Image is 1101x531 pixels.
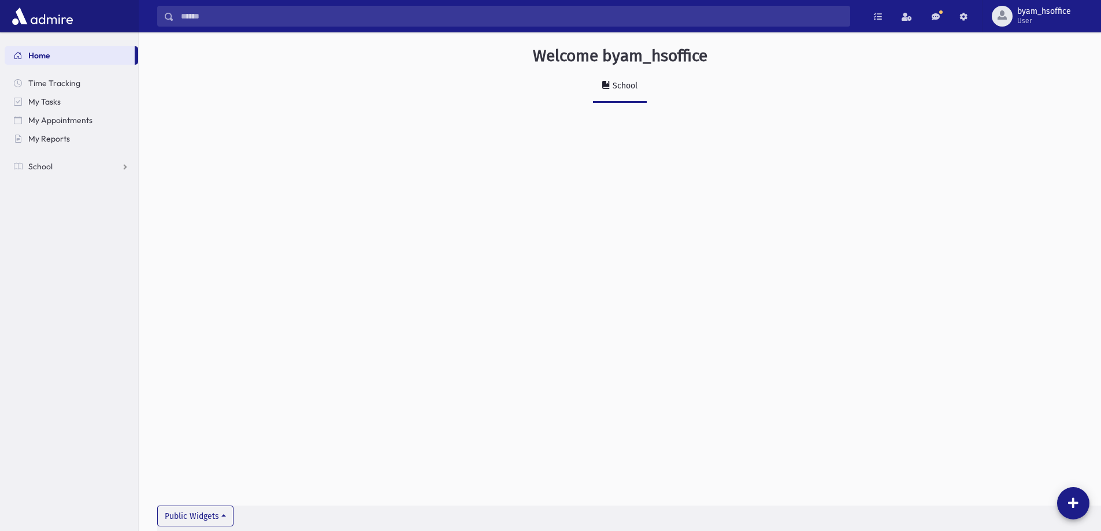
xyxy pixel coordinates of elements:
input: Search [174,6,850,27]
span: My Tasks [28,96,61,107]
span: Time Tracking [28,78,80,88]
img: AdmirePro [9,5,76,28]
span: My Appointments [28,115,92,125]
button: Public Widgets [157,506,233,526]
a: My Tasks [5,92,138,111]
a: School [593,70,647,103]
a: School [5,157,138,176]
h3: Welcome byam_hsoffice [533,46,707,66]
span: byam_hsoffice [1017,7,1071,16]
div: School [610,81,637,91]
span: School [28,161,53,172]
a: Home [5,46,135,65]
span: User [1017,16,1071,25]
span: My Reports [28,133,70,144]
a: Time Tracking [5,74,138,92]
a: My Appointments [5,111,138,129]
span: Home [28,50,50,61]
a: My Reports [5,129,138,148]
